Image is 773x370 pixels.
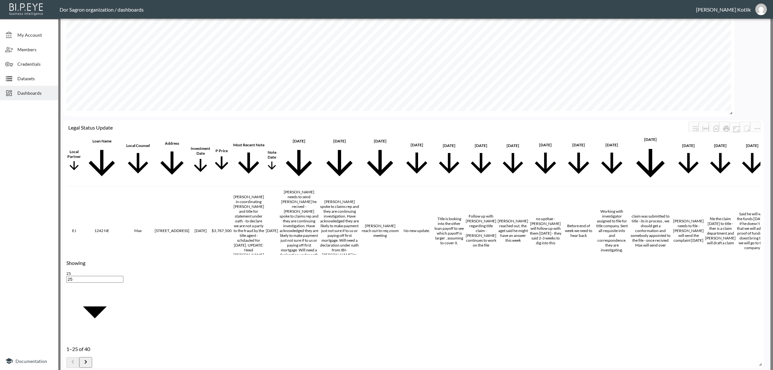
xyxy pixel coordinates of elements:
th: Working with investigator assigned to file for title company. Sent all requisite info and corresp... [596,187,628,275]
span: 7/25/2025 [320,139,359,184]
div: 25 [66,271,123,276]
div: Dor Sagron organization / dashboards [60,6,696,13]
span: 6/9/2025 [705,143,736,180]
div: 6/16/2025 [629,137,672,142]
th: Max reached out, the aget said he might have an answer this week [497,187,529,275]
span: Local Counsel [123,143,153,180]
span: 7/29/2025 [279,139,319,184]
span: 6/12/2025 [673,143,704,180]
span: Members [17,46,53,53]
div: 6/12/2025 [673,143,704,148]
span: 6/23/2025 [563,142,595,180]
span: P Price [212,148,232,174]
button: dinak@ibi.co.il [751,2,771,17]
span: Address [155,141,189,181]
p: 1–25 of 40 [66,346,123,352]
th: 8/11/2025 [265,187,278,275]
button: Go to previous page [66,357,79,368]
span: Datasets [17,75,53,82]
span: Attach chart to a group [740,127,750,133]
th: 1242 NE [82,187,122,275]
th: Max needs to file - Max will send the complaint today [673,187,704,275]
div: 7/2/2025 [466,143,496,148]
div: Toggle table layout between fixed and auto (default: auto) [699,122,709,133]
span: 6/16/2025 [629,137,672,186]
th: 2024-12-11 [190,187,211,275]
div: 6/30/2025 [498,143,528,148]
span: 6/30/2025 [498,143,528,180]
div: 6/19/2025 [596,142,628,147]
th: Follow up with Max regarding title claim - Mahra continues to work on the file [465,187,497,275]
span: 6/26/2025 [530,142,561,180]
th: Said he will wire the funds tomorrow - if he doesn’t do that we will ask for proof of funds, he d... [737,187,768,275]
button: Go to next page [79,357,92,368]
div: 7/19/2025 [401,142,433,147]
span: 6/19/2025 [596,142,628,180]
div: Address [155,141,189,146]
span: Dashboards [17,90,53,96]
div: Print [719,122,730,133]
span: Local Partner [67,149,81,173]
th: file the claim today to title - ther is a claim department and Max will draft a claim [705,187,736,275]
span: 7/2/2025 [466,143,496,180]
div: 7/25/2025 [320,139,359,143]
th: Max reach out to req zoom meeting [360,187,400,275]
img: 531933d148c321bd54990e2d729438bd [755,4,767,15]
div: Local Counsel [123,143,153,148]
div: Loan Name [82,139,121,143]
span: Credentials [17,61,53,67]
p: Showing [66,260,123,266]
th: claim was submitted to title - its in process , we should get a conformation and somebody appoint... [629,187,672,275]
th: $3,787,500 [211,187,232,275]
button: Fullscreen [730,122,740,132]
span: 7/10/2025 [434,143,464,180]
span: 7/21/2025 [360,139,400,184]
th: Eli needs to send Max waht he recived - Max spoke to claims rep and they are continuing investiga... [279,187,319,275]
span: Investment Date [191,146,210,176]
div: Most Recent Note [233,142,264,147]
span: 7/19/2025 [401,142,433,180]
span: 5/22/2025 [737,143,768,180]
div: 6/23/2025 [563,142,595,147]
th: No new update. [401,187,433,275]
th: 1242 NE 81st Ter, Miami, FL 33138 [154,187,190,275]
div: Wrap text [688,122,699,133]
th: EJ [67,187,81,275]
div: Investment Date [191,146,210,156]
div: Number of rows selected for download: 40 [709,122,719,133]
div: Note Date [266,150,278,160]
div: Legal Status Update [68,124,688,131]
div: 7/10/2025 [434,143,464,148]
th: Before end of week we need to hear back [562,187,595,275]
span: Loan Name [82,139,121,184]
th: Max spoke to claims rep and they are continuing investigation. Have acknowledged they are likely ... [320,187,359,275]
div: 6/26/2025 [530,142,561,147]
img: bipeye-logo [8,2,45,16]
th: Max in coordinating Eli and title for statement under oath - to declare we are not a party to the... [233,187,265,275]
div: 7/21/2025 [360,139,400,143]
div: P Price [212,148,232,153]
div: 7/29/2025 [279,139,319,143]
span: My Account [17,32,53,38]
div: [PERSON_NAME] Kotlik [696,6,751,13]
div: 6/9/2025 [705,143,736,148]
div: Local Partner [67,149,81,159]
button: more [750,122,760,132]
button: more [740,122,750,132]
div: 5/22/2025 [737,143,768,148]
th: no updtae - max will follow up with them today - they said 2-3 weeks to dig into this [529,187,562,275]
span: Note Date [266,150,278,173]
span: Documentation [15,358,47,364]
th: Title is looking into the other loan payoff to see which payoff is larger , assuming to cover it. [434,187,465,275]
span: Most Recent Note [233,142,264,180]
th: Max [122,187,154,275]
span: Chart settings [750,122,760,133]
